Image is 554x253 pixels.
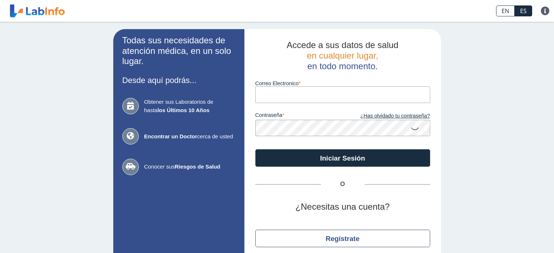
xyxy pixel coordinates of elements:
a: EN [496,5,515,16]
button: Iniciar Sesión [255,149,430,167]
h3: Desde aquí podrás... [122,76,235,85]
span: Obtener sus Laboratorios de hasta [144,98,235,114]
span: en todo momento. [307,61,378,71]
b: los Últimos 10 Años [157,107,209,113]
b: Encontrar un Doctor [144,133,197,139]
h2: Todas sus necesidades de atención médica, en un solo lugar. [122,35,235,67]
a: ¿Has olvidado tu contraseña? [343,112,430,120]
label: contraseña [255,112,343,120]
label: Correo Electronico [255,80,430,86]
span: Conocer sus [144,163,235,171]
span: Accede a sus datos de salud [287,40,398,50]
span: O [321,180,365,189]
a: ES [515,5,532,16]
h2: ¿Necesitas una cuenta? [255,202,430,212]
span: en cualquier lugar, [307,51,378,60]
span: cerca de usted [144,133,235,141]
b: Riesgos de Salud [175,163,220,170]
button: Regístrate [255,230,430,247]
